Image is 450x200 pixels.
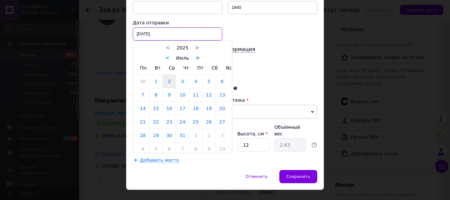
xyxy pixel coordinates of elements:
[176,88,189,101] a: 10
[216,115,229,129] a: 27
[166,45,170,51] a: <
[176,102,189,115] a: 17
[150,75,162,88] a: 1
[216,102,229,115] a: 20
[136,88,149,101] a: 7
[136,75,149,88] a: 30
[189,102,202,115] a: 18
[189,88,202,101] a: 11
[163,115,176,129] a: 23
[245,174,268,179] span: Отменить
[177,45,188,50] span: 2025
[189,115,202,129] a: 25
[150,88,162,101] a: 8
[140,157,179,163] span: Добавить место
[286,174,310,179] span: Сохранить
[176,55,189,61] span: Июль
[189,142,202,156] a: 8
[163,88,176,101] a: 9
[203,88,215,101] a: 12
[189,75,202,88] a: 4
[150,115,162,129] a: 22
[216,88,229,101] a: 13
[203,102,215,115] a: 19
[197,65,204,71] span: Пт
[226,65,232,71] span: Вс
[216,142,229,156] a: 10
[183,65,189,71] span: Чт
[203,142,215,156] a: 9
[140,65,147,71] span: Пн
[216,75,229,88] a: 6
[165,55,170,61] a: <
[155,65,161,71] span: Вт
[163,102,176,115] a: 16
[176,75,189,88] a: 3
[203,129,215,142] a: 2
[203,115,215,129] a: 26
[176,142,189,156] a: 7
[150,142,162,156] a: 5
[176,115,189,129] a: 24
[176,129,189,142] a: 31
[136,102,149,115] a: 14
[150,102,162,115] a: 15
[203,75,215,88] a: 5
[163,142,176,156] a: 6
[136,142,149,156] a: 4
[216,129,229,142] a: 3
[136,115,149,129] a: 21
[212,65,218,71] span: Сб
[163,75,176,88] a: 2
[163,129,176,142] a: 30
[189,129,202,142] a: 1
[150,129,162,142] a: 29
[136,129,149,142] a: 28
[169,65,175,71] span: Ср
[196,55,200,61] a: >
[195,45,199,51] a: >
